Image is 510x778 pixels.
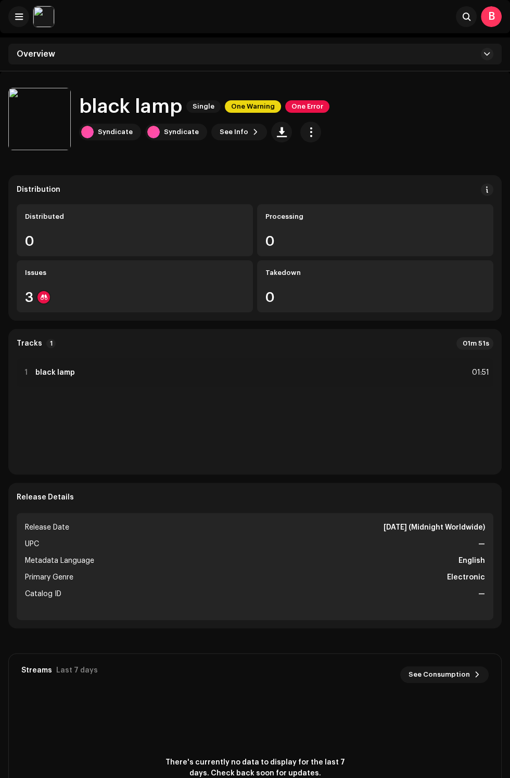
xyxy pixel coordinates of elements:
span: Overview [17,50,55,58]
div: Syndicate [164,128,199,136]
div: 01:51 [466,366,489,379]
div: Streams [21,666,52,675]
div: Distribution [17,186,60,194]
div: 01m 51s [456,337,493,350]
span: Release Date [25,521,69,534]
span: Single [186,100,221,113]
div: Syndicate [98,128,133,136]
div: B [481,6,502,27]
strong: black lamp [35,368,75,377]
span: See Info [220,122,248,142]
span: See Consumption [409,664,470,685]
strong: Release Details [17,493,74,502]
span: Metadata Language [25,555,94,567]
button: See Info [211,124,267,140]
span: Catalog ID [25,588,61,600]
div: Distributed [25,213,245,221]
p-badge: 1 [46,339,56,348]
span: One Warning [225,100,281,113]
strong: Electronic [447,571,485,584]
div: Processing [265,213,485,221]
strong: Tracks [17,339,42,348]
div: Last 7 days [56,666,98,675]
div: Takedown [265,269,485,277]
strong: — [478,538,485,550]
div: Issues [25,269,245,277]
span: Primary Genre [25,571,73,584]
button: See Consumption [400,666,489,683]
strong: English [458,555,485,567]
strong: [DATE] (Midnight Worldwide) [384,521,485,534]
span: One Error [285,100,329,113]
span: UPC [25,538,39,550]
h1: black lamp [79,96,182,117]
img: 0ae25def-df85-4002-aaa9-5bcb48c110a5 [8,88,71,150]
strong: — [478,588,485,600]
img: bb549e82-3f54-41b5-8d74-ce06bd45c366 [33,6,54,27]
